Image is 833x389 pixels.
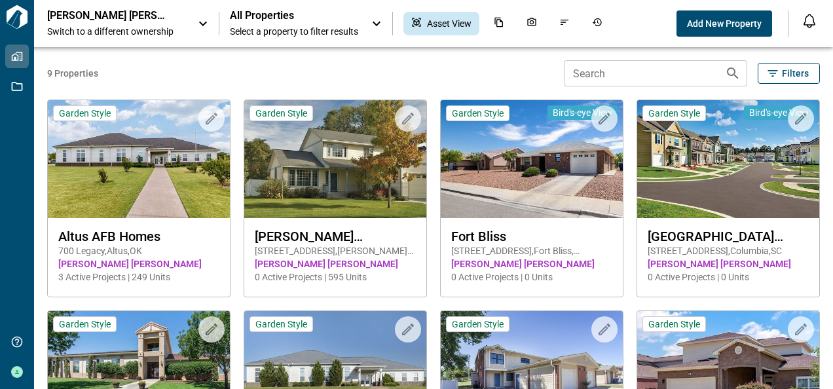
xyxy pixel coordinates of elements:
[648,244,809,257] span: [STREET_ADDRESS] , Columbia , SC
[58,244,219,257] span: 700 Legacy , Altus , OK
[648,229,809,244] span: [GEOGRAPHIC_DATA][PERSON_NAME]
[59,107,111,119] span: Garden Style
[244,100,426,218] img: property-asset
[687,17,762,30] span: Add New Property
[452,107,504,119] span: Garden Style
[486,12,512,35] div: Documents
[519,12,545,35] div: Photos
[451,270,612,284] span: 0 Active Projects | 0 Units
[676,10,772,37] button: Add New Property
[59,318,111,330] span: Garden Style
[255,270,416,284] span: 0 Active Projects | 595 Units
[255,229,416,244] span: [PERSON_NAME][GEOGRAPHIC_DATA]
[451,257,612,270] span: [PERSON_NAME] [PERSON_NAME]
[47,67,559,80] span: 9 Properties
[58,229,219,244] span: Altus AFB Homes
[648,107,700,119] span: Garden Style
[720,60,746,86] button: Search properties
[637,100,819,218] img: property-asset
[799,10,820,31] button: Open notification feed
[255,257,416,270] span: [PERSON_NAME] [PERSON_NAME]
[47,25,185,38] span: Switch to a different ownership
[451,244,612,257] span: [STREET_ADDRESS] , Fort Bliss , [GEOGRAPHIC_DATA]
[58,270,219,284] span: 3 Active Projects | 249 Units
[255,244,416,257] span: [STREET_ADDRESS] , [PERSON_NAME][GEOGRAPHIC_DATA] , WA
[551,12,578,35] div: Issues & Info
[758,63,820,84] button: Filters
[648,318,700,330] span: Garden Style
[230,25,358,38] span: Select a property to filter results
[48,100,230,218] img: property-asset
[441,100,623,218] img: property-asset
[782,67,809,80] span: Filters
[749,107,809,119] span: Bird's-eye View
[452,318,504,330] span: Garden Style
[403,12,479,35] div: Asset View
[255,107,307,119] span: Garden Style
[584,12,610,35] div: Job History
[648,270,809,284] span: 0 Active Projects | 0 Units
[47,9,165,22] p: [PERSON_NAME] [PERSON_NAME]
[255,318,307,330] span: Garden Style
[427,17,472,30] span: Asset View
[648,257,809,270] span: [PERSON_NAME] [PERSON_NAME]
[451,229,612,244] span: Fort Bliss
[230,9,358,22] span: All Properties
[553,107,612,119] span: Bird's-eye View
[58,257,219,270] span: [PERSON_NAME] [PERSON_NAME]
